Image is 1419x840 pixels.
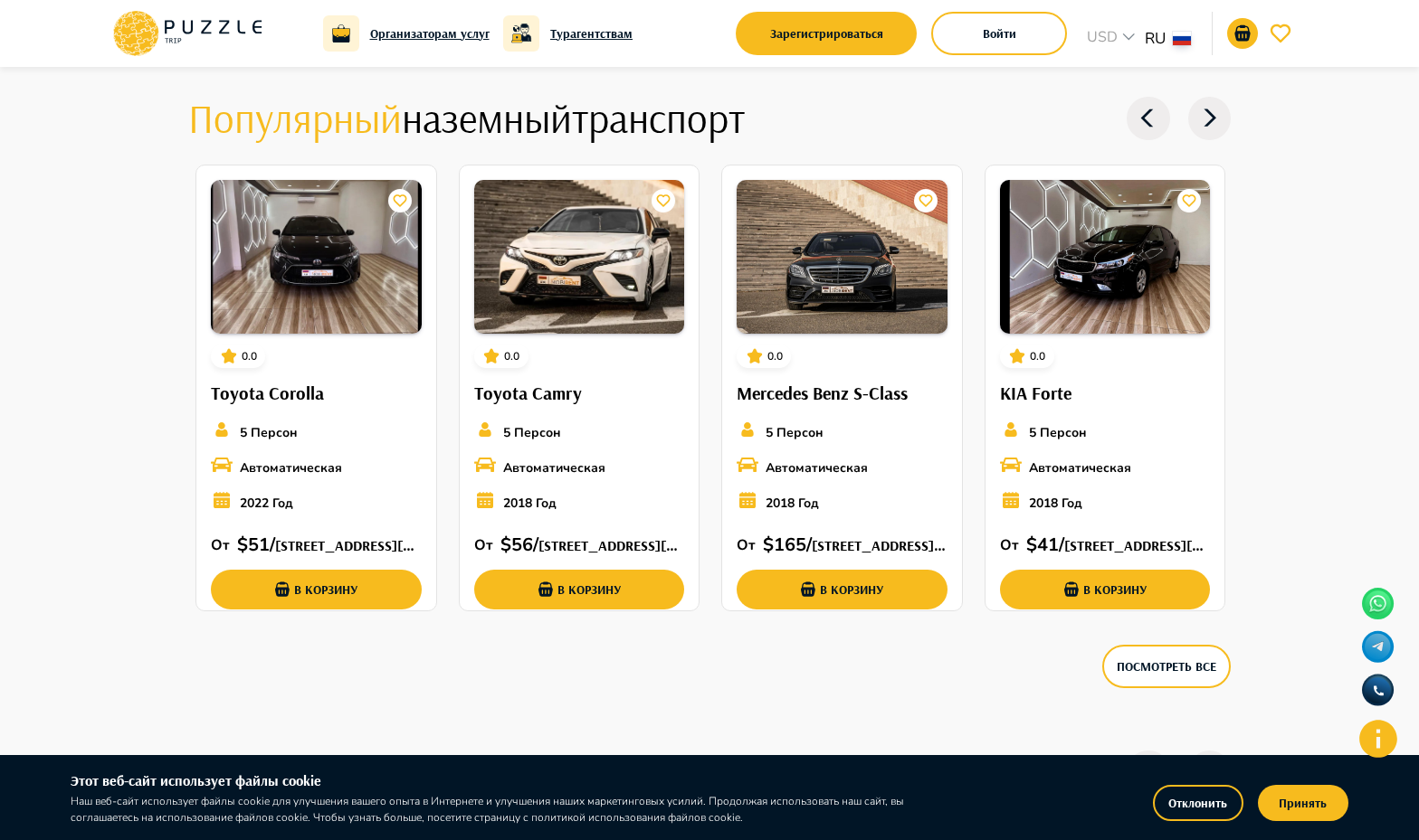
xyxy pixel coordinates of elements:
[652,189,675,212] button: card_icons
[736,12,917,55] button: Зарегистрироваться
[812,534,948,558] h6: [STREET_ADDRESS][PERSON_NAME]
[211,534,237,556] p: От
[71,793,965,826] p: Наш веб-сайт использует файлы cookie для улучшения вашего опыта в Интернете и улучшения наших мар...
[211,379,422,408] h6: Toyota Corolla
[237,532,248,559] p: $
[504,348,519,364] p: 0.0
[211,180,422,334] img: PuzzleTrip
[188,747,1002,798] h4: развлечения и экскурсии
[370,24,490,43] a: Организаторам услуг
[474,180,685,334] img: PuzzleTrip
[1000,180,1211,334] img: PuzzleTrip
[503,423,561,442] p: 5 Персон
[1153,785,1243,821] button: Отклонить
[806,532,812,559] p: /
[500,532,511,559] p: $
[1026,532,1037,559] p: $
[1081,26,1145,52] div: USD
[1145,27,1166,51] p: RU
[216,344,242,369] button: card_icons
[1102,645,1231,688] button: Посмотреть все
[550,24,633,43] a: Турагентствам
[242,348,257,364] p: 0.0
[479,344,504,369] button: card_icons
[474,570,685,609] button: В корзину
[240,458,342,477] p: Автоматическая
[248,532,270,559] p: 51
[188,93,1002,144] h4: наземный транспорт
[1173,32,1191,45] img: lang
[188,746,398,797] span: Популярные
[188,92,402,143] span: Популярный
[240,423,298,442] p: 5 Персон
[1030,348,1045,364] p: 0.0
[1000,570,1211,609] button: В корзину
[742,344,767,369] button: card_icons
[211,570,422,609] button: В корзину
[774,532,806,559] p: 165
[503,458,605,477] p: Автоматическая
[1000,534,1026,556] p: От
[1029,458,1131,477] p: Автоматическая
[737,534,763,556] p: От
[737,180,948,334] img: PuzzleTrip
[474,379,685,408] h6: Toyota Camry
[270,532,275,559] p: /
[1000,379,1211,408] h6: KIA Forte
[763,532,774,559] p: $
[538,534,685,558] h6: [STREET_ADDRESS][PERSON_NAME]
[1177,189,1201,212] button: card_icons
[1059,532,1064,559] p: /
[240,494,293,513] p: 2022 Год
[474,534,500,556] p: От
[1029,423,1087,442] p: 5 Персон
[511,532,533,559] p: 56
[767,348,783,364] p: 0.0
[766,458,868,477] p: Автоматическая
[1227,18,1258,49] button: notifications
[71,769,965,793] h6: Этот веб-сайт использует файлы cookie
[1029,494,1082,513] p: 2018 Год
[1265,18,1296,49] button: favorite
[275,534,422,558] h6: [STREET_ADDRESS][PERSON_NAME]
[1258,785,1348,821] button: Принять
[737,570,948,609] button: В корзину
[1064,534,1211,558] h6: [STREET_ADDRESS][PERSON_NAME]
[533,532,538,559] p: /
[931,12,1067,55] button: Войти
[766,494,819,513] p: 2018 Год
[503,494,557,513] p: 2018 Год
[737,379,948,408] h6: Mercedes Benz S-Class
[388,189,412,212] button: card_icons
[1005,344,1030,369] button: card_icons
[766,423,824,442] p: 5 Персон
[1037,532,1059,559] p: 41
[914,189,938,212] button: card_icons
